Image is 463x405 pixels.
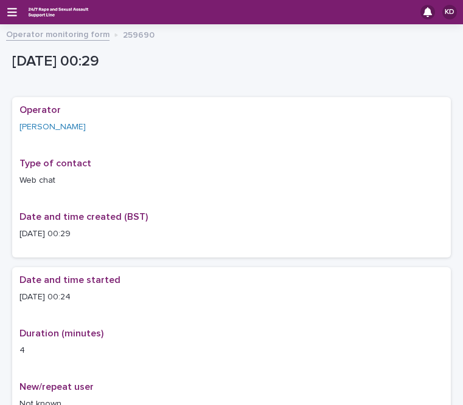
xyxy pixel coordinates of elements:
span: Duration (minutes) [19,328,103,338]
div: KD [442,5,457,19]
p: [DATE] 00:29 [12,53,446,70]
a: Operator monitoring form [6,27,110,41]
p: Web chat [19,174,444,187]
p: [DATE] 00:29 [19,228,444,240]
p: 259690 [123,27,155,41]
span: Operator [19,105,61,115]
span: Date and time started [19,275,120,285]
span: Date and time created (BST) [19,212,148,222]
p: [DATE] 00:24 [19,291,444,304]
span: New/repeat user [19,382,94,392]
span: Type of contact [19,158,91,168]
p: 4 [19,344,444,357]
a: [PERSON_NAME] [19,121,86,134]
img: rhQMoQhaT3yELyF149Cw [27,4,90,20]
